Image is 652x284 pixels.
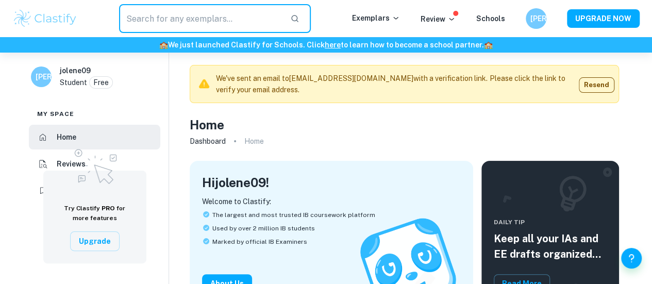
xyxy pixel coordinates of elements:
[530,13,542,24] h6: [PERSON_NAME]
[29,125,160,149] a: Home
[60,77,87,88] p: Student
[60,65,91,76] h6: jolene09
[484,41,493,49] span: 🏫
[102,205,115,212] span: PRO
[621,248,642,269] button: Help and Feedback
[202,173,269,192] h4: Hi jolene09 !
[29,152,160,176] a: Reviews
[202,196,461,207] p: Welcome to Clastify:
[12,8,78,29] img: Clastify logo
[567,9,640,28] button: UPGRADE NOW
[476,14,505,23] a: Schools
[579,77,614,93] button: Resend
[212,210,375,220] span: The largest and most trusted IB coursework platform
[70,231,120,251] button: Upgrade
[57,158,86,170] h6: Reviews
[190,115,224,134] h4: Home
[494,218,607,227] span: Daily Tip
[2,39,650,51] h6: We just launched Clastify for Schools. Click to learn how to become a school partner.
[526,8,546,29] button: [PERSON_NAME]
[325,41,341,49] a: here
[37,109,74,119] span: My space
[216,73,571,95] p: We've sent an email to [EMAIL_ADDRESS][DOMAIN_NAME] with a verification link. Please click the li...
[119,4,282,33] input: Search for any exemplars...
[212,224,315,233] span: Used by over 2 million IB students
[494,231,607,262] h5: Keep all your IAs and EE drafts organized and dated
[36,71,47,82] h6: [PERSON_NAME]
[93,77,109,88] p: Free
[56,204,134,223] h6: Try Clastify for more features
[352,12,400,24] p: Exemplars
[244,136,264,147] p: Home
[212,237,307,246] span: Marked by official IB Examiners
[421,13,456,25] p: Review
[159,41,168,49] span: 🏫
[190,134,226,148] a: Dashboard
[57,131,76,143] h6: Home
[69,143,121,187] img: Upgrade to Pro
